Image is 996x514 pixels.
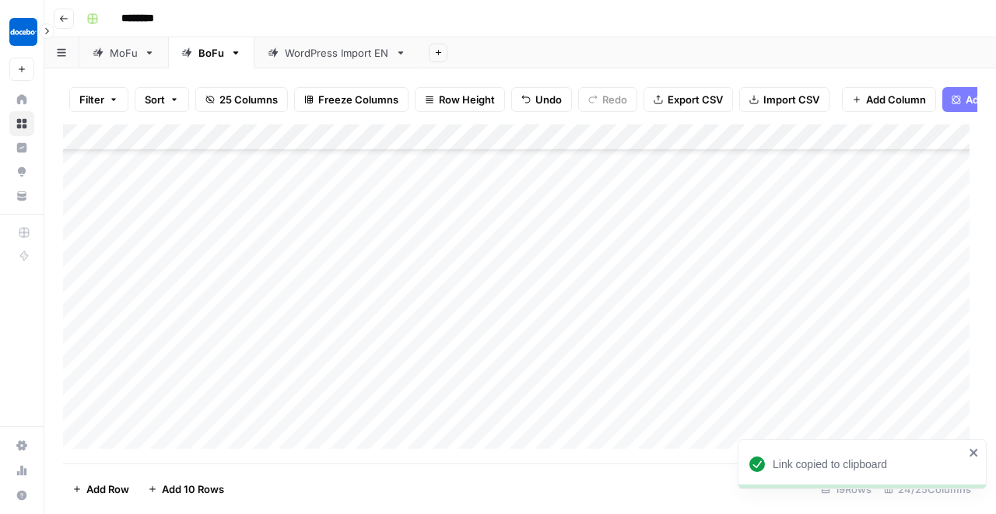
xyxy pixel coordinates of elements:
[878,477,977,502] div: 24/25 Columns
[145,92,165,107] span: Sort
[439,92,495,107] span: Row Height
[511,87,572,112] button: Undo
[79,92,104,107] span: Filter
[162,481,224,497] span: Add 10 Rows
[110,45,138,61] div: MoFu
[9,458,34,483] a: Usage
[9,18,37,46] img: Docebo Logo
[198,45,224,61] div: BoFu
[9,135,34,160] a: Insights
[763,92,819,107] span: Import CSV
[79,37,168,68] a: MoFu
[139,477,233,502] button: Add 10 Rows
[168,37,254,68] a: BoFu
[69,87,128,112] button: Filter
[9,184,34,208] a: Your Data
[195,87,288,112] button: 25 Columns
[9,87,34,112] a: Home
[135,87,189,112] button: Sort
[815,477,878,502] div: 19 Rows
[739,87,829,112] button: Import CSV
[63,477,139,502] button: Add Row
[773,456,964,472] div: Link copied to clipboard
[866,92,926,107] span: Add Column
[668,92,723,107] span: Export CSV
[294,87,409,112] button: Freeze Columns
[969,446,980,459] button: close
[644,87,733,112] button: Export CSV
[415,87,505,112] button: Row Height
[86,481,129,497] span: Add Row
[254,37,419,68] a: WordPress Import EN
[285,45,389,61] div: WordPress Import EN
[842,87,936,112] button: Add Column
[9,159,34,184] a: Opportunities
[578,87,637,112] button: Redo
[535,92,562,107] span: Undo
[219,92,278,107] span: 25 Columns
[9,12,34,51] button: Workspace: Docebo
[9,483,34,508] button: Help + Support
[318,92,398,107] span: Freeze Columns
[602,92,627,107] span: Redo
[9,111,34,136] a: Browse
[9,433,34,458] a: Settings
